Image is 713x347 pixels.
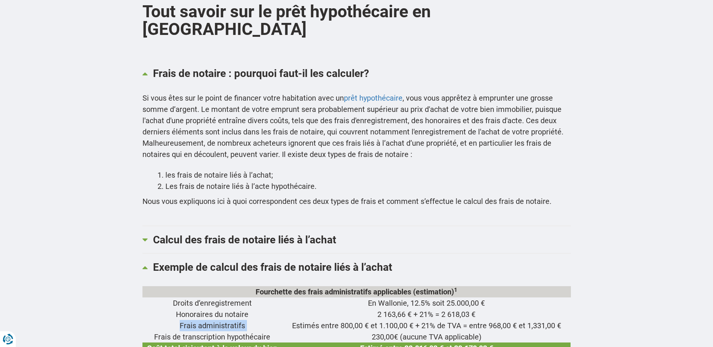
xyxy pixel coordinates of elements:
td: Frais administratifs [142,320,282,331]
li: 2. Les frais de notaire liés à l’acte hypothécaire. [157,181,571,192]
th: Fourchette des frais administratifs applicables (estimation) [142,286,571,297]
p: Si vous êtes sur le point de financer votre habitation avec un , vous vous apprêtez à emprunter u... [142,92,571,160]
sup: 1 [454,287,457,293]
a: Calcul des frais de notaire liés à l’achat [142,226,571,253]
td: 230,00€ (aucune TVA applicable) [282,331,571,342]
td: 2 163,66 € + 21% = 2 618,03 € [282,309,571,320]
p: Nous vous expliquons ici à quoi correspondent ces deux types de frais et comment s’effectue le ca... [142,196,571,207]
a: prêt hypothécaire [344,94,403,103]
td: Estimés entre 800,00 € et 1.100,00 € + 21% de TVA = entre 968,00 € et 1,331,00 € [282,320,571,331]
a: Frais de notaire : pourquoi faut-il les calculer? [142,60,571,87]
td: Droits d’enregistrement [142,297,282,309]
td: En Wallonie, 12.5% soit 25.000,00 € [282,297,571,309]
a: Exemple de calcul des frais de notaire liés à l’achat [142,253,571,281]
td: Honoraires du notaire [142,309,282,320]
li: 1. les frais de notaire liés à l’achat; [157,169,571,181]
td: Frais de transcription hypothécaire [142,331,282,342]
